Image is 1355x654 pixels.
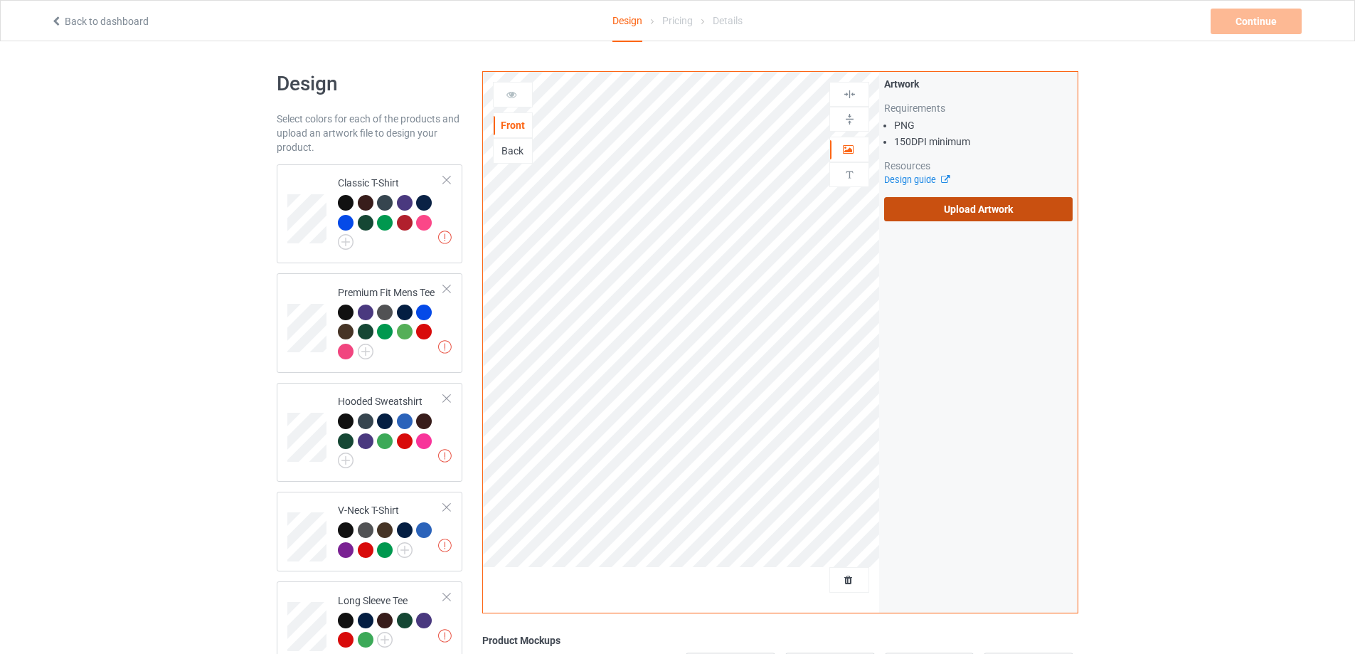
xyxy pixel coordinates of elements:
div: V-Neck T-Shirt [277,492,462,571]
img: svg%3E%0A [843,88,856,101]
label: Upload Artwork [884,197,1073,221]
li: PNG [894,118,1073,132]
div: Pricing [662,1,693,41]
div: Select colors for each of the products and upload an artwork file to design your product. [277,112,462,154]
div: Requirements [884,101,1073,115]
img: exclamation icon [438,539,452,552]
h1: Design [277,71,462,97]
li: 150 DPI minimum [894,135,1073,149]
img: svg+xml;base64,PD94bWwgdmVyc2lvbj0iMS4wIiBlbmNvZGluZz0iVVRGLTgiPz4KPHN2ZyB3aWR0aD0iMjJweCIgaGVpZ2... [338,453,354,468]
img: svg+xml;base64,PD94bWwgdmVyc2lvbj0iMS4wIiBlbmNvZGluZz0iVVRGLTgiPz4KPHN2ZyB3aWR0aD0iMjJweCIgaGVpZ2... [397,542,413,558]
img: svg+xml;base64,PD94bWwgdmVyc2lvbj0iMS4wIiBlbmNvZGluZz0iVVRGLTgiPz4KPHN2ZyB3aWR0aD0iMjJweCIgaGVpZ2... [377,632,393,648]
img: svg+xml;base64,PD94bWwgdmVyc2lvbj0iMS4wIiBlbmNvZGluZz0iVVRGLTgiPz4KPHN2ZyB3aWR0aD0iMjJweCIgaGVpZ2... [338,234,354,250]
div: Hooded Sweatshirt [277,383,462,482]
img: exclamation icon [438,629,452,643]
img: svg+xml;base64,PD94bWwgdmVyc2lvbj0iMS4wIiBlbmNvZGluZz0iVVRGLTgiPz4KPHN2ZyB3aWR0aD0iMjJweCIgaGVpZ2... [358,344,373,359]
div: Classic T-Shirt [277,164,462,263]
img: exclamation icon [438,231,452,244]
div: Design [612,1,642,42]
div: Hooded Sweatshirt [338,394,444,463]
div: Long Sleeve Tee [338,594,444,647]
img: svg%3E%0A [843,168,856,181]
a: Design guide [884,174,949,185]
div: Premium Fit Mens Tee [338,285,444,359]
img: svg%3E%0A [843,112,856,126]
img: exclamation icon [438,449,452,463]
div: Premium Fit Mens Tee [277,273,462,373]
div: V-Neck T-Shirt [338,503,444,557]
div: Back [494,144,532,158]
div: Product Mockups [482,633,1078,648]
div: Front [494,118,532,132]
div: Classic T-Shirt [338,176,444,245]
a: Back to dashboard [51,16,149,27]
div: Details [713,1,743,41]
div: Artwork [884,77,1073,91]
img: exclamation icon [438,340,452,354]
div: Resources [884,159,1073,173]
